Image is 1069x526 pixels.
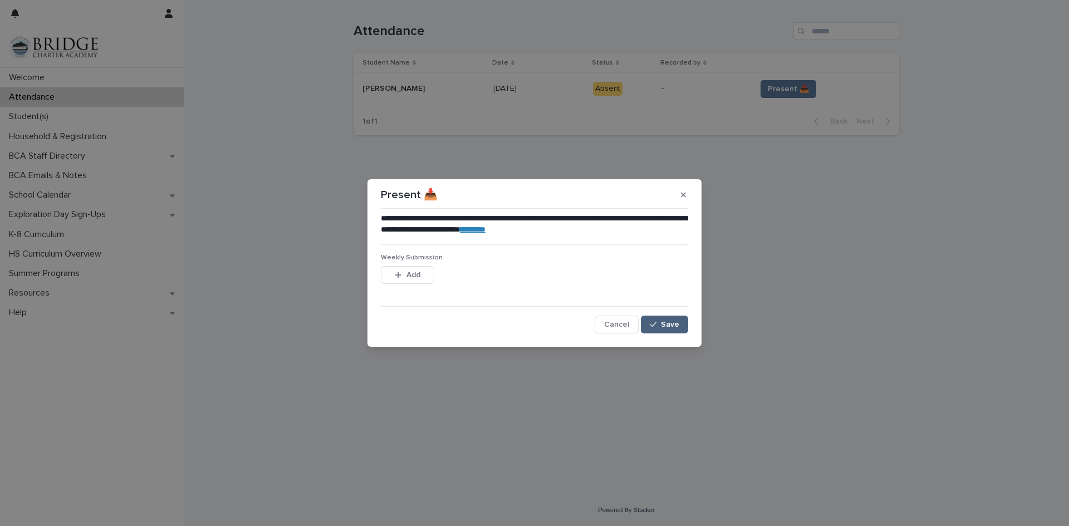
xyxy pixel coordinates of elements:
[641,316,688,333] button: Save
[661,321,679,328] span: Save
[381,266,434,284] button: Add
[381,188,438,201] p: Present 📥
[406,271,420,279] span: Add
[595,316,639,333] button: Cancel
[381,254,443,261] span: Weekly Submission
[604,321,629,328] span: Cancel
